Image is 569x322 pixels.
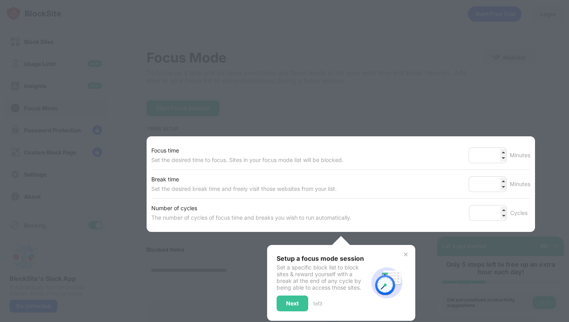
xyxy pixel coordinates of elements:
[510,179,530,189] div: Minutes
[151,203,351,213] div: Number of cycles
[313,301,322,307] div: 1 of 3
[277,264,368,291] div: Set a specific block list to block sites & reward yourself with a break at the end of any cycle b...
[151,184,337,194] div: Set the desired break time and freely visit those websites from your list.
[151,213,351,222] div: The number of cycles of focus time and breaks you wish to run automatically.
[510,208,530,218] div: Cycles
[151,155,343,165] div: Set the desired time to focus. Sites in your focus mode list will be blocked.
[151,175,337,184] div: Break time
[277,254,368,262] div: Setup a focus mode session
[368,264,406,302] img: focus-mode-timer.svg
[510,151,530,160] div: Minutes
[403,251,409,258] img: x-button.svg
[151,146,343,155] div: Focus time
[286,300,299,307] div: Next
